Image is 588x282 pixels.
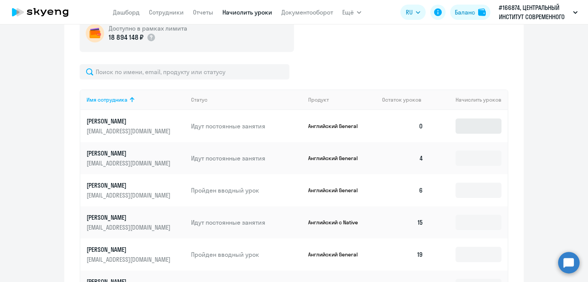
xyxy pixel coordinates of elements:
[87,223,172,232] p: [EMAIL_ADDRESS][DOMAIN_NAME]
[87,149,172,157] p: [PERSON_NAME]
[87,181,172,190] p: [PERSON_NAME]
[87,117,172,125] p: [PERSON_NAME]
[308,155,366,162] p: Английский General
[87,159,172,167] p: [EMAIL_ADDRESS][DOMAIN_NAME]
[342,8,354,17] span: Ещё
[87,96,185,103] div: Имя сотрудника
[109,24,187,32] h5: Доступно в рамках лимита
[382,96,430,103] div: Остаток уроков
[191,122,302,130] p: Идут постоянные занятия
[478,8,486,16] img: balance
[308,96,329,103] div: Продукт
[191,186,302,194] p: Пройден вводный урок
[87,245,185,264] a: [PERSON_NAME][EMAIL_ADDRESS][DOMAIN_NAME]
[342,5,361,20] button: Ещё
[430,89,508,110] th: Начислить уроков
[87,255,172,264] p: [EMAIL_ADDRESS][DOMAIN_NAME]
[281,8,333,16] a: Документооборот
[308,96,376,103] div: Продукт
[80,64,289,79] input: Поиск по имени, email, продукту или статусу
[308,187,366,194] p: Английский General
[376,110,430,142] td: 0
[109,32,144,42] p: 18 894 148 ₽
[87,191,172,199] p: [EMAIL_ADDRESS][DOMAIN_NAME]
[86,24,104,42] img: wallet-circle.png
[87,96,127,103] div: Имя сотрудника
[495,3,581,21] button: #166874, ЦЕНТРАЛЬНЫЙ ИНСТИТУТ СОВРЕМЕННОГО ПРОЕКТИРОВАНИЯ, ООО
[308,123,366,130] p: Английский General
[191,96,207,103] div: Статус
[406,8,413,17] span: RU
[455,8,475,17] div: Баланс
[400,5,426,20] button: RU
[191,218,302,227] p: Идут постоянные занятия
[499,3,570,21] p: #166874, ЦЕНТРАЛЬНЫЙ ИНСТИТУТ СОВРЕМЕННОГО ПРОЕКТИРОВАНИЯ, ООО
[193,8,213,16] a: Отчеты
[308,219,366,226] p: Английский с Native
[382,96,421,103] span: Остаток уроков
[87,181,185,199] a: [PERSON_NAME][EMAIL_ADDRESS][DOMAIN_NAME]
[191,250,302,259] p: Пройден вводный урок
[376,238,430,271] td: 19
[87,127,172,135] p: [EMAIL_ADDRESS][DOMAIN_NAME]
[87,245,172,254] p: [PERSON_NAME]
[113,8,140,16] a: Дашборд
[87,149,185,167] a: [PERSON_NAME][EMAIL_ADDRESS][DOMAIN_NAME]
[87,213,185,232] a: [PERSON_NAME][EMAIL_ADDRESS][DOMAIN_NAME]
[149,8,184,16] a: Сотрудники
[450,5,490,20] button: Балансbalance
[87,213,172,222] p: [PERSON_NAME]
[376,142,430,174] td: 4
[308,251,366,258] p: Английский General
[376,206,430,238] td: 15
[376,174,430,206] td: 6
[222,8,272,16] a: Начислить уроки
[191,96,302,103] div: Статус
[87,117,185,135] a: [PERSON_NAME][EMAIL_ADDRESS][DOMAIN_NAME]
[191,154,302,162] p: Идут постоянные занятия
